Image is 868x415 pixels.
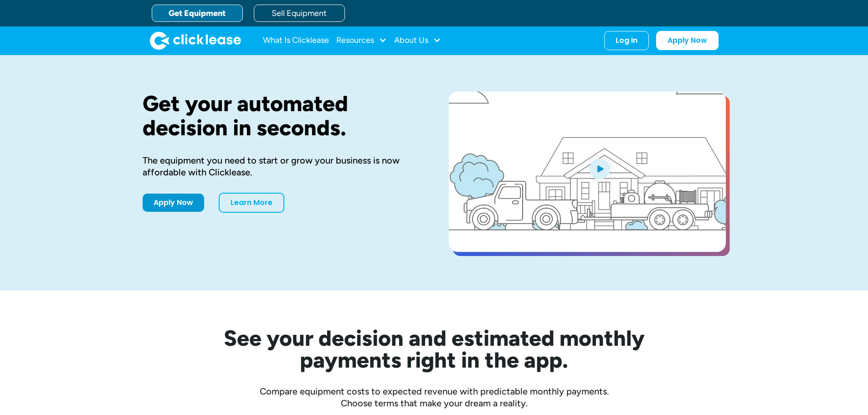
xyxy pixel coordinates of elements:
a: open lightbox [449,92,726,252]
h2: See your decision and estimated monthly payments right in the app. [179,327,689,371]
div: Resources [336,31,387,50]
div: Log In [616,36,637,45]
a: What Is Clicklease [263,31,329,50]
div: About Us [394,31,441,50]
h1: Get your automated decision in seconds. [143,92,420,140]
div: Compare equipment costs to expected revenue with predictable monthly payments. Choose terms that ... [143,385,726,409]
a: home [150,31,241,50]
a: Apply Now [656,31,719,50]
a: Get Equipment [152,5,243,22]
a: Apply Now [143,194,204,212]
img: Blue play button logo on a light blue circular background [587,156,612,181]
a: Learn More [219,193,284,213]
a: Sell Equipment [254,5,345,22]
div: The equipment you need to start or grow your business is now affordable with Clicklease. [143,154,420,178]
img: Clicklease logo [150,31,241,50]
